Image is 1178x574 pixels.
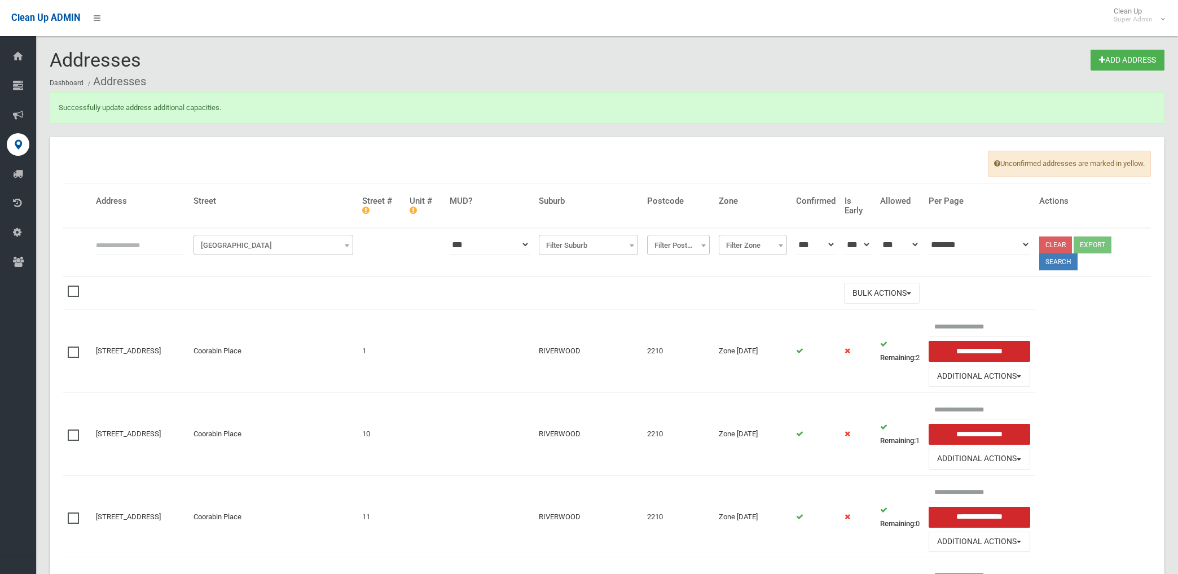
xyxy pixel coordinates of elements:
[189,475,358,558] td: Coorabin Place
[96,347,161,355] a: [STREET_ADDRESS]
[189,393,358,476] td: Coorabin Place
[410,196,441,215] h4: Unit #
[362,196,401,215] h4: Street #
[11,12,80,23] span: Clean Up ADMIN
[1039,196,1146,206] h4: Actions
[988,151,1151,177] span: Unconfirmed addresses are marked in yellow.
[647,235,709,255] span: Filter Postcode
[1039,253,1078,270] button: Search
[539,196,638,206] h4: Suburb
[1074,236,1111,253] button: Export
[1114,15,1153,24] small: Super Admin
[643,310,714,393] td: 2210
[876,393,924,476] td: 1
[534,310,643,393] td: RIVERWOOD
[929,366,1030,387] button: Additional Actions
[880,519,916,528] strong: Remaining:
[189,310,358,393] td: Coorabin Place
[194,235,353,255] span: Filter Street
[85,71,146,92] li: Addresses
[876,310,924,393] td: 2
[719,235,787,255] span: Filter Zone
[880,196,920,206] h4: Allowed
[719,196,787,206] h4: Zone
[844,283,920,304] button: Bulk Actions
[358,393,405,476] td: 10
[650,238,706,253] span: Filter Postcode
[542,238,635,253] span: Filter Suburb
[50,49,141,71] span: Addresses
[50,92,1164,124] div: Successfully update address additional capacities.
[929,196,1030,206] h4: Per Page
[876,475,924,558] td: 0
[714,393,792,476] td: Zone [DATE]
[50,79,83,87] a: Dashboard
[643,393,714,476] td: 2210
[96,430,161,438] a: [STREET_ADDRESS]
[96,196,184,206] h4: Address
[534,393,643,476] td: RIVERWOOD
[714,310,792,393] td: Zone [DATE]
[714,475,792,558] td: Zone [DATE]
[96,512,161,521] a: [STREET_ADDRESS]
[1091,50,1164,71] a: Add Address
[450,196,530,206] h4: MUD?
[643,475,714,558] td: 2210
[196,238,350,253] span: Filter Street
[722,238,784,253] span: Filter Zone
[880,353,916,362] strong: Remaining:
[929,449,1030,470] button: Additional Actions
[929,532,1030,553] button: Additional Actions
[534,475,643,558] td: RIVERWOOD
[796,196,836,206] h4: Confirmed
[647,196,709,206] h4: Postcode
[1039,236,1072,253] a: Clear
[358,310,405,393] td: 1
[539,235,638,255] span: Filter Suburb
[880,436,916,445] strong: Remaining:
[1108,7,1164,24] span: Clean Up
[845,196,871,215] h4: Is Early
[358,475,405,558] td: 11
[194,196,353,206] h4: Street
